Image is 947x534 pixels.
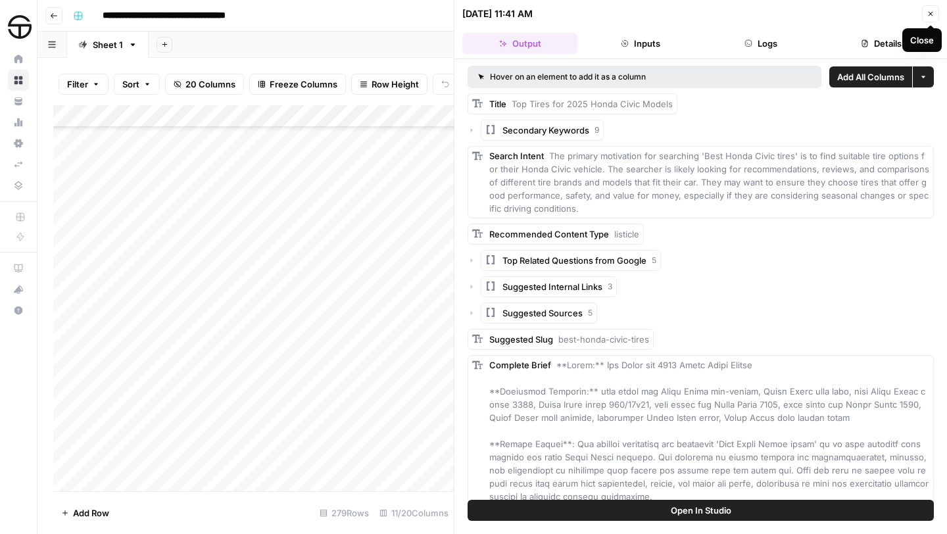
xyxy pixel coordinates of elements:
span: Suggested Sources [502,306,583,320]
span: Filter [67,78,88,91]
a: Settings [8,133,29,154]
div: What's new? [9,279,28,299]
span: Search Intent [489,151,544,161]
a: Your Data [8,91,29,112]
button: Filter [59,74,109,95]
button: Add Row [53,502,117,523]
span: Freeze Columns [270,78,337,91]
a: Browse [8,70,29,91]
button: Help + Support [8,300,29,321]
a: Usage [8,112,29,133]
span: Add Row [73,506,109,520]
span: 3 [608,281,612,293]
button: What's new? [8,279,29,300]
span: Sort [122,78,139,91]
button: Open In Studio [468,500,934,521]
button: Suggested Sources5 [481,303,597,324]
a: Home [8,49,29,70]
span: Suggested Internal Links [502,280,602,293]
div: 11/20 Columns [374,502,454,523]
div: Sheet 1 [93,38,123,51]
span: best-honda-civic-tires [558,334,649,345]
span: Title [489,99,506,109]
button: Sort [114,74,160,95]
button: Secondary Keywords9 [481,120,604,141]
span: Recommended Content Type [489,229,609,239]
div: [DATE] 11:41 AM [462,7,533,20]
span: 20 Columns [185,78,235,91]
button: Logs [704,33,819,54]
button: Add All Columns [829,66,912,87]
span: Row Height [372,78,419,91]
button: Freeze Columns [249,74,346,95]
div: 279 Rows [314,502,374,523]
img: SimpleTire Logo [8,15,32,39]
span: 9 [595,124,599,136]
span: 5 [588,307,593,319]
span: Complete Brief [489,360,551,370]
span: listicle [614,229,639,239]
a: AirOps Academy [8,258,29,279]
span: The primary motivation for searching 'Best Honda Civic tires' is to find suitable tire options fo... [489,151,932,214]
span: Add All Columns [837,70,904,84]
a: Syncs [8,154,29,175]
button: Inputs [583,33,698,54]
span: Secondary Keywords [502,124,589,137]
div: Hover on an element to add it as a column [478,71,729,83]
button: 20 Columns [165,74,244,95]
div: Close [910,34,934,47]
button: Top Related Questions from Google5 [481,250,661,271]
button: Workspace: SimpleTire [8,11,29,43]
a: Data Library [8,175,29,196]
span: Top Tires for 2025 Honda Civic Models [512,99,673,109]
span: Top Related Questions from Google [502,254,646,267]
button: Undo [433,74,484,95]
button: Suggested Internal Links3 [481,276,617,297]
a: Sheet 1 [67,32,149,58]
span: Suggested Slug [489,334,553,345]
span: Open In Studio [671,504,731,517]
button: Row Height [351,74,427,95]
span: 5 [652,255,656,266]
button: Details [824,33,939,54]
button: Output [462,33,577,54]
